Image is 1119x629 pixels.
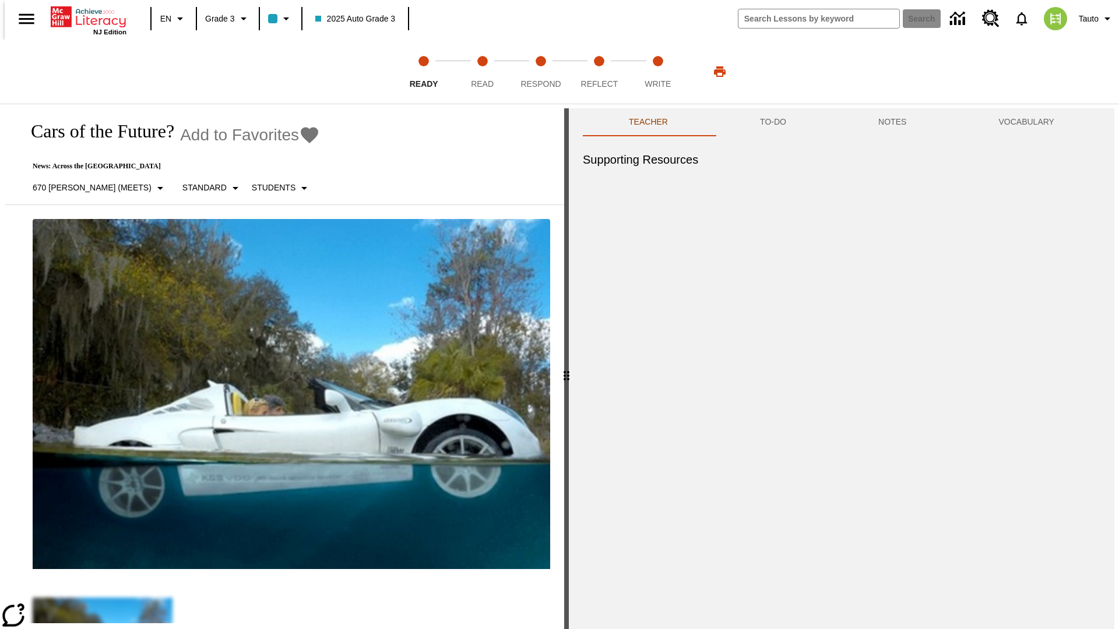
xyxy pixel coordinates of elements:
span: 2025 Auto Grade 3 [315,13,396,25]
button: Scaffolds, Standard [178,178,247,199]
span: Read [471,79,494,89]
button: Class color is light blue. Change class color [263,8,298,29]
span: Respond [520,79,561,89]
div: Press Enter or Spacebar and then press right and left arrow keys to move the slider [564,108,569,629]
p: 670 [PERSON_NAME] (Meets) [33,182,152,194]
div: activity [569,108,1114,629]
button: Select Student [247,178,316,199]
span: Tauto [1079,13,1099,25]
button: NOTES [832,108,952,136]
img: avatar image [1044,7,1067,30]
button: Grade: Grade 3, Select a grade [200,8,255,29]
span: Ready [410,79,438,89]
button: Teacher [583,108,714,136]
div: Instructional Panel Tabs [583,108,1100,136]
h6: Supporting Resources [583,150,1100,169]
button: Language: EN, Select a language [155,8,192,29]
div: reading [5,108,564,623]
span: Write [645,79,671,89]
button: Ready step 1 of 5 [390,40,458,104]
p: News: Across the [GEOGRAPHIC_DATA] [19,162,320,171]
button: Select a new avatar [1037,3,1074,34]
button: Print [701,61,738,82]
span: EN [160,13,171,25]
button: Read step 2 of 5 [448,40,516,104]
p: Students [252,182,295,194]
button: Open side menu [9,2,44,36]
button: Profile/Settings [1074,8,1119,29]
h1: Cars of the Future? [19,121,174,142]
span: Grade 3 [205,13,235,25]
button: Write step 5 of 5 [624,40,692,104]
button: Respond step 3 of 5 [507,40,575,104]
button: TO-DO [714,108,832,136]
p: Standard [182,182,227,194]
span: Reflect [581,79,618,89]
button: VOCABULARY [952,108,1100,136]
button: Reflect step 4 of 5 [565,40,633,104]
a: Resource Center, Will open in new tab [975,3,1007,34]
input: search field [738,9,899,28]
span: NJ Edition [93,29,126,36]
a: Notifications [1007,3,1037,34]
button: Add to Favorites - Cars of the Future? [180,125,320,145]
span: Add to Favorites [180,126,299,144]
div: Home [51,4,126,36]
a: Data Center [943,3,975,35]
img: High-tech automobile treading water. [33,219,550,569]
button: Select Lexile, 670 Lexile (Meets) [28,178,172,199]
